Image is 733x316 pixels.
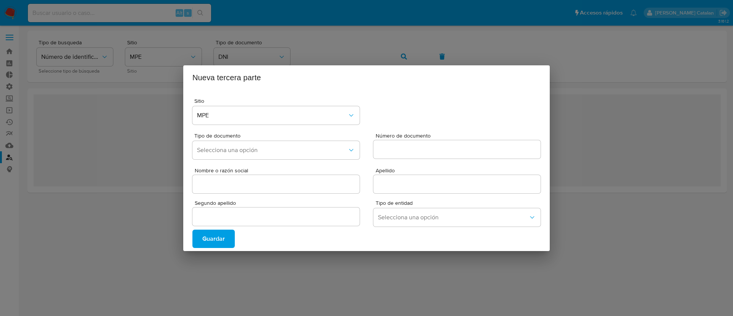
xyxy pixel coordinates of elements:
[194,98,362,104] span: Sitio
[192,106,360,125] button: site_id
[195,200,362,206] span: Segundo apellido
[194,133,362,138] span: Tipo de documento
[376,133,543,139] span: Número de documento
[202,230,225,247] span: Guardar
[373,208,541,227] button: entity_type
[192,230,235,248] button: Guardar
[197,112,347,119] span: MPE
[195,168,362,173] span: Nombre o razón social
[192,71,541,84] h2: Nueva tercera parte
[192,141,360,159] button: doc_type
[197,146,347,154] span: Selecciona una opción
[376,168,543,173] span: Apellido
[376,200,543,206] span: Tipo de entidad
[378,214,528,221] span: Selecciona una opción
